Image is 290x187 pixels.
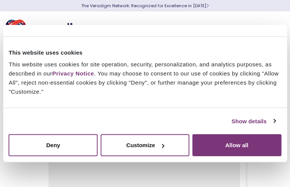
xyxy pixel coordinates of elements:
[9,60,281,96] div: This website uses cookies for site operation, security, personalization, and analytics purposes, ...
[6,17,97,42] img: Veradigm logo
[9,48,281,57] div: This website uses cookies
[81,3,209,9] a: The Veradigm Network: Recognized for Excellence in [DATE]Learn More
[192,134,281,156] button: Allow all
[100,134,190,156] button: Customize
[232,116,276,126] a: Show details
[9,134,98,156] button: Deny
[52,70,94,77] a: Privacy Notice
[267,20,279,39] button: Toggle Navigation Menu
[206,3,209,9] span: Learn More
